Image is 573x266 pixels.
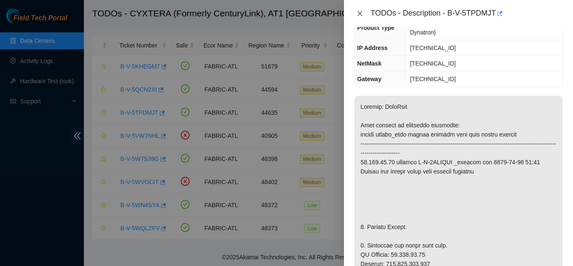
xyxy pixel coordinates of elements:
[354,10,366,18] button: Close
[371,7,563,20] div: TODOs - Description - B-V-5TPDMJT
[357,76,382,82] span: Gateway
[410,60,456,67] span: [TECHNICAL_ID]
[410,45,456,51] span: [TECHNICAL_ID]
[410,76,456,82] span: [TECHNICAL_ID]
[357,24,394,31] span: Product Type
[357,10,363,17] span: close
[357,60,382,67] span: NetMask
[357,45,388,51] span: IP Address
